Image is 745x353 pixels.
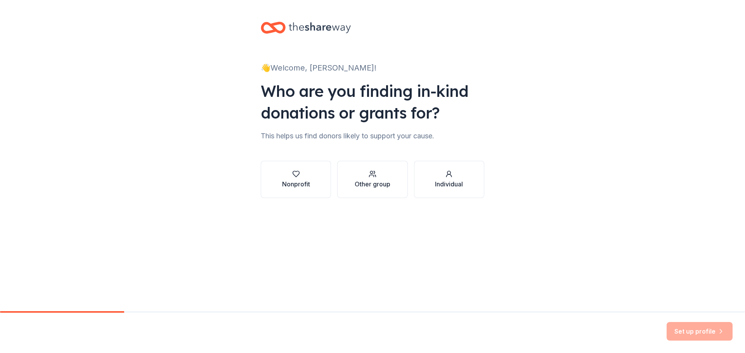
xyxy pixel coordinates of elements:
div: Who are you finding in-kind donations or grants for? [261,80,484,124]
div: This helps us find donors likely to support your cause. [261,130,484,142]
button: Individual [414,161,484,198]
button: Other group [337,161,407,198]
div: 👋 Welcome, [PERSON_NAME]! [261,62,484,74]
button: Nonprofit [261,161,331,198]
div: Nonprofit [282,179,310,189]
div: Individual [435,179,463,189]
div: Other group [355,179,390,189]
